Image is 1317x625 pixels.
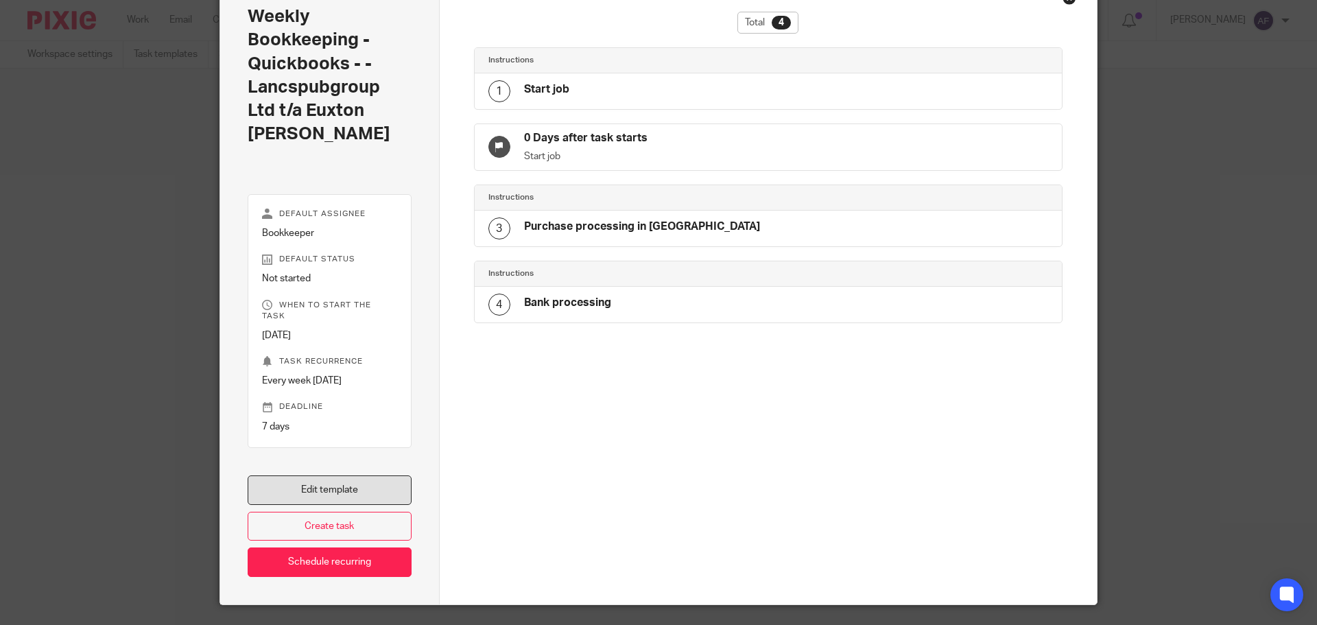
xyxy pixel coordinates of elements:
a: Create task [248,512,412,541]
p: Default assignee [262,209,397,220]
p: 7 days [262,420,397,434]
p: Default status [262,254,397,265]
p: [DATE] [262,329,397,342]
p: Bookkeeper [262,226,397,240]
p: When to start the task [262,300,397,322]
h2: Weekly Bookkeeping - Quickbooks - - Lancspubgroup Ltd t/a Euxton [PERSON_NAME] [248,5,412,146]
h4: Instructions [488,192,768,203]
p: Deadline [262,401,397,412]
div: 1 [488,80,510,102]
p: Task recurrence [262,356,397,367]
h4: Purchase processing in [GEOGRAPHIC_DATA] [524,220,760,234]
h4: Start job [524,82,569,97]
div: Total [737,12,798,34]
h4: Instructions [488,55,768,66]
a: Schedule recurring [248,547,412,577]
h4: 0 Days after task starts [524,131,768,145]
h4: Instructions [488,268,768,279]
p: Every week [DATE] [262,374,397,388]
p: Not started [262,272,397,285]
div: 4 [772,16,791,30]
h4: Bank processing [524,296,611,310]
div: 4 [488,294,510,316]
p: Start job [524,150,768,163]
div: 3 [488,217,510,239]
a: Edit template [248,475,412,505]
